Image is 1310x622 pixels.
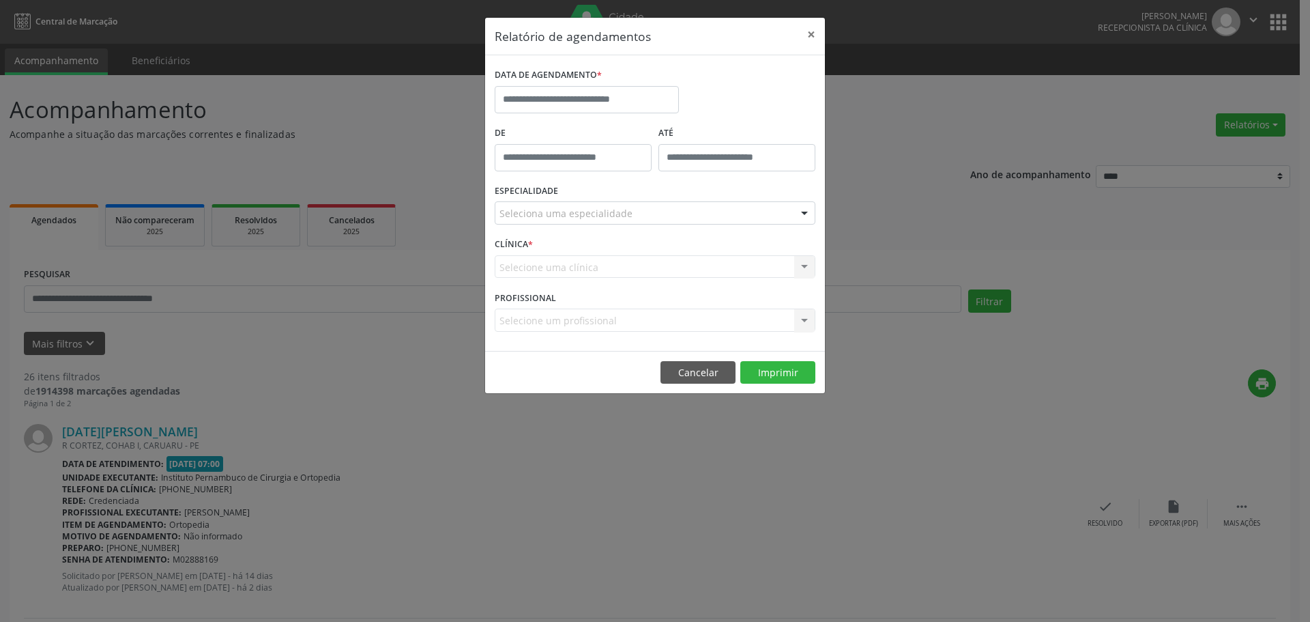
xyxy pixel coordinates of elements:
label: De [495,123,652,144]
label: ESPECIALIDADE [495,181,558,202]
label: CLÍNICA [495,234,533,255]
h5: Relatório de agendamentos [495,27,651,45]
span: Seleciona uma especialidade [499,206,632,221]
button: Close [798,18,825,51]
label: PROFISSIONAL [495,287,556,309]
label: ATÉ [658,123,815,144]
label: DATA DE AGENDAMENTO [495,65,602,86]
button: Imprimir [740,361,815,384]
button: Cancelar [660,361,736,384]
